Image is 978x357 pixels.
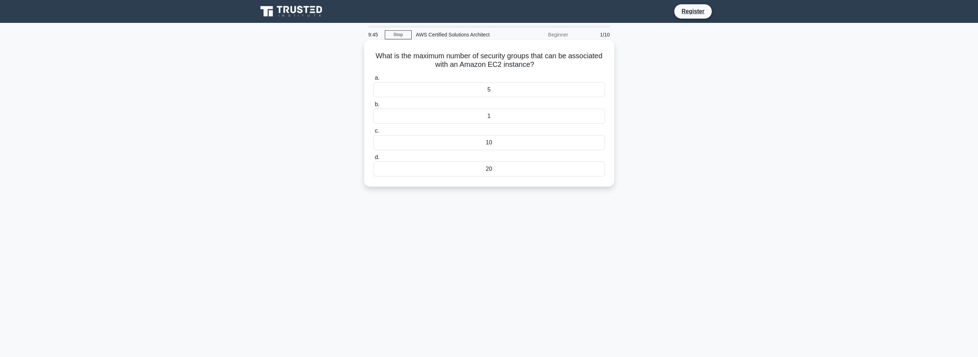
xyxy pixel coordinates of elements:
div: 1 [373,109,605,124]
div: Beginner [510,28,572,42]
div: 9:45 [364,28,385,42]
div: AWS Certified Solutions Architect [412,28,510,42]
div: 20 [373,162,605,177]
h5: What is the maximum number of security groups that can be associated with an Amazon EC2 instance? [373,51,606,69]
div: 10 [373,135,605,150]
a: Register [677,7,709,16]
span: a. [375,75,379,81]
span: b. [375,101,379,107]
div: 1/10 [572,28,614,42]
div: 5 [373,82,605,97]
span: c. [375,128,379,134]
span: d. [375,154,379,160]
a: Stop [385,30,412,39]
